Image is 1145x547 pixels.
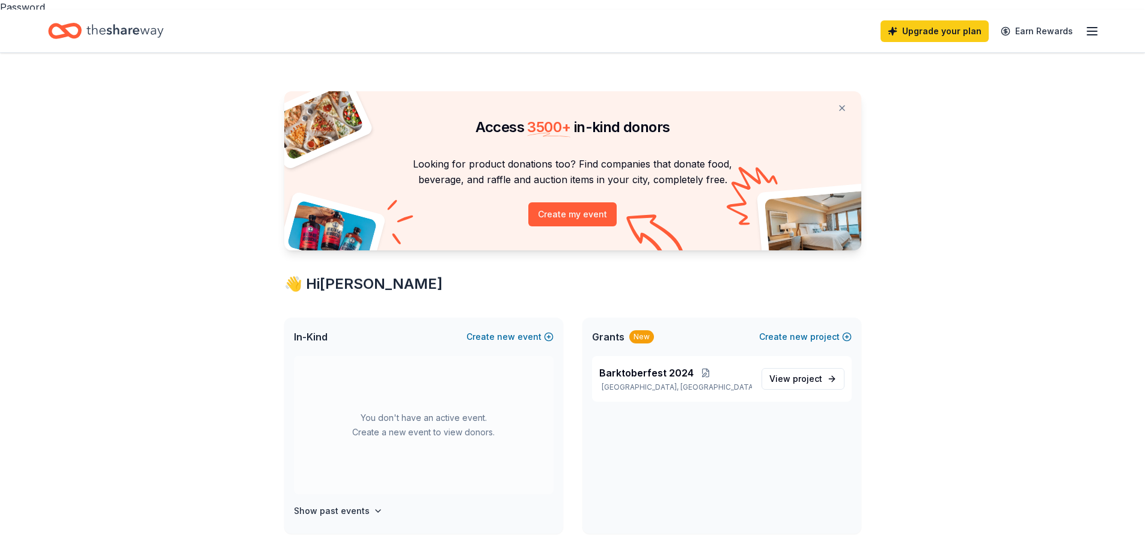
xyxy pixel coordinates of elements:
[769,372,822,386] span: View
[475,118,670,136] span: Access in-kind donors
[497,330,515,344] span: new
[48,17,163,45] a: Home
[284,274,861,294] div: 👋 Hi [PERSON_NAME]
[759,330,852,344] button: Createnewproject
[294,356,554,494] div: You don't have an active event. Create a new event to view donors.
[294,504,383,518] button: Show past events
[626,214,686,259] img: Curvy arrow
[629,330,654,343] div: New
[528,202,617,226] button: Create my event
[881,20,989,42] a: Upgrade your plan
[790,330,808,344] span: new
[527,118,570,136] span: 3500 +
[294,330,328,344] span: In-Kind
[599,366,694,380] span: Barktoberfest 2024
[466,330,554,344] button: Createnewevent
[270,84,364,161] img: Pizza
[762,368,844,390] a: View project
[599,382,752,392] p: [GEOGRAPHIC_DATA], [GEOGRAPHIC_DATA]
[299,156,847,188] p: Looking for product donations too? Find companies that donate food, beverage, and raffle and auct...
[294,504,370,518] h4: Show past events
[793,373,822,384] span: project
[994,20,1080,42] a: Earn Rewards
[592,330,624,344] span: Grants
